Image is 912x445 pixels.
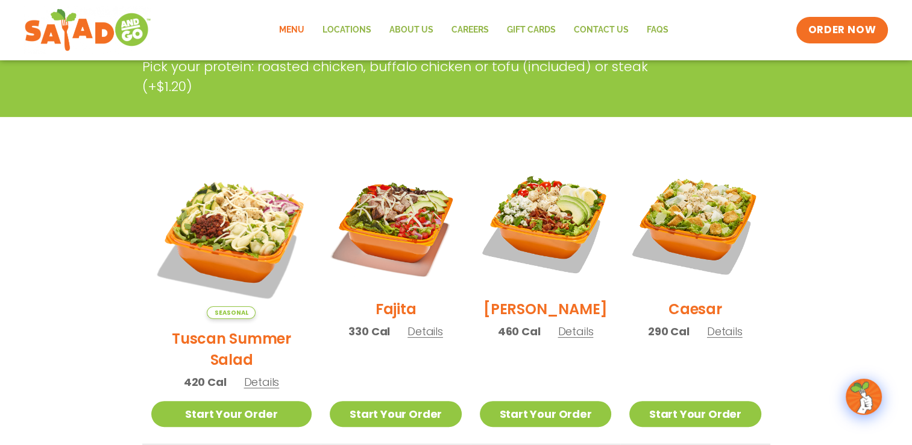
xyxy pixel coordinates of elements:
[483,298,608,320] h2: [PERSON_NAME]
[151,328,312,370] h2: Tuscan Summer Salad
[498,323,541,339] span: 460 Cal
[270,16,678,44] nav: Menu
[207,306,256,319] span: Seasonal
[142,57,679,96] p: Pick your protein: roasted chicken, buffalo chicken or tofu (included) or steak (+$1.20)
[629,158,761,289] img: Product photo for Caesar Salad
[330,158,461,289] img: Product photo for Fajita Salad
[558,324,593,339] span: Details
[648,323,690,339] span: 290 Cal
[376,298,417,320] h2: Fajita
[668,298,722,320] h2: Caesar
[565,16,638,44] a: Contact Us
[151,158,312,319] img: Product photo for Tuscan Summer Salad
[847,380,881,414] img: wpChatIcon
[407,324,443,339] span: Details
[808,23,876,37] span: ORDER NOW
[151,401,312,427] a: Start Your Order
[498,16,565,44] a: GIFT CARDS
[330,401,461,427] a: Start Your Order
[638,16,678,44] a: FAQs
[380,16,442,44] a: About Us
[442,16,498,44] a: Careers
[24,6,151,54] img: new-SAG-logo-768×292
[707,324,743,339] span: Details
[270,16,313,44] a: Menu
[796,17,888,43] a: ORDER NOW
[184,374,227,390] span: 420 Cal
[244,374,279,390] span: Details
[480,158,611,289] img: Product photo for Cobb Salad
[313,16,380,44] a: Locations
[348,323,390,339] span: 330 Cal
[480,401,611,427] a: Start Your Order
[629,401,761,427] a: Start Your Order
